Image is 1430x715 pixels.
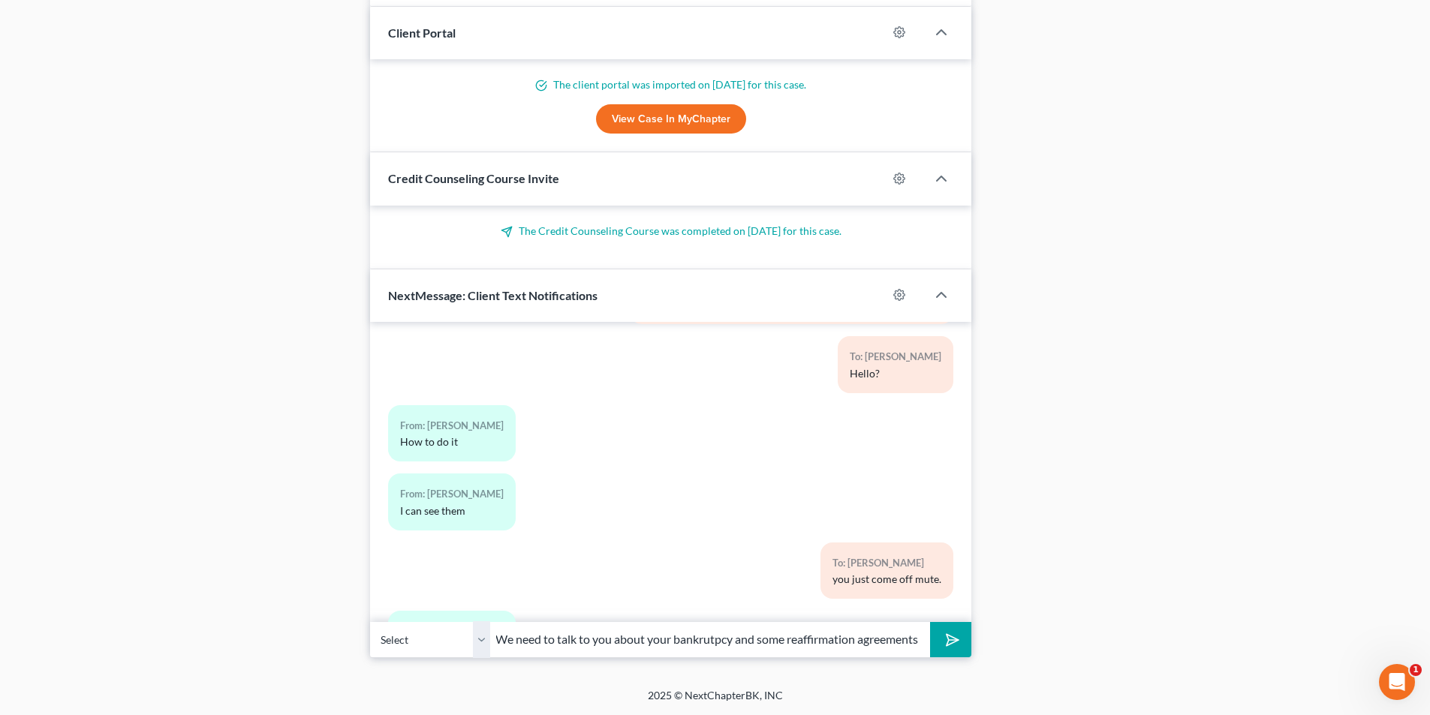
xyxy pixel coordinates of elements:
div: To: [PERSON_NAME] [850,348,941,365]
div: you just come off mute. [832,572,941,587]
div: I can see them [400,503,504,518]
input: Say something... [490,621,930,658]
div: How to do it [400,434,504,449]
div: 2025 © NextChapterBK, INC [288,688,1143,715]
div: To: [PERSON_NAME] [832,554,941,572]
span: Credit Counseling Course Invite [388,171,559,185]
a: View Case in MyChapter [596,104,746,134]
p: The client portal was imported on [DATE] for this case. [388,77,953,92]
span: Client Portal [388,26,456,40]
div: Hello? [850,366,941,381]
div: From: [PERSON_NAME] [400,417,504,434]
span: 1 [1410,664,1422,676]
iframe: Intercom live chat [1379,664,1415,700]
div: From: [PERSON_NAME] [400,485,504,503]
span: NextMessage: Client Text Notifications [388,288,598,302]
p: The Credit Counseling Course was completed on [DATE] for this case. [388,224,953,239]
